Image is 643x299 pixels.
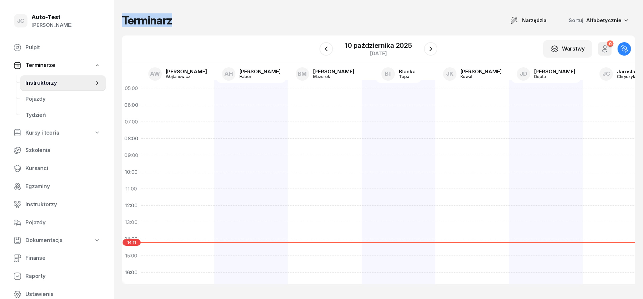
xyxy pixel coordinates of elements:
[25,129,59,137] span: Kursy i teoria
[522,16,547,24] span: Narzędzia
[224,71,233,77] span: AH
[122,281,141,298] div: 17:00
[122,80,141,97] div: 05:00
[8,178,106,195] a: Egzaminy
[8,233,106,248] a: Dokumentacja
[123,239,141,246] span: 14:11
[122,147,141,164] div: 09:00
[8,142,106,158] a: Szkolenia
[399,69,415,74] div: Blanka
[534,69,575,74] div: [PERSON_NAME]
[385,71,392,77] span: BT
[17,18,25,24] span: JC
[122,14,172,26] h1: Terminarz
[143,65,212,83] a: AW[PERSON_NAME]Wojtanowicz
[8,160,106,176] a: Kursanci
[20,91,106,107] a: Pojazdy
[122,114,141,130] div: 07:00
[122,197,141,214] div: 12:00
[298,71,307,77] span: BM
[617,74,640,79] div: Chryczyk
[20,107,106,123] a: Tydzień
[598,42,612,56] button: 0
[150,71,160,77] span: AW
[31,21,73,29] div: [PERSON_NAME]
[25,43,100,52] span: Pulpit
[25,111,100,120] span: Tydzień
[25,272,100,281] span: Raporty
[345,51,412,56] div: [DATE]
[399,74,415,79] div: Topa
[239,74,272,79] div: Haber
[551,45,585,53] div: Warstwy
[520,71,527,77] span: JD
[25,164,100,173] span: Kursanci
[25,236,63,245] span: Dokumentacja
[569,16,585,25] span: Sortuj
[376,65,421,83] a: BTBlankaTopa
[122,97,141,114] div: 06:00
[617,69,640,74] div: Jarosław
[504,14,553,27] button: Narzędzia
[122,164,141,180] div: 10:00
[122,130,141,147] div: 08:00
[25,218,100,227] span: Pojazdy
[20,75,106,91] a: Instruktorzy
[25,146,100,155] span: Szkolenia
[511,65,581,83] a: JD[PERSON_NAME]Depta
[25,254,100,263] span: Finanse
[290,65,360,83] a: BM[PERSON_NAME]Mazurek
[122,264,141,281] div: 16:00
[313,74,345,79] div: Mazurek
[8,250,106,266] a: Finanse
[25,95,100,103] span: Pojazdy
[122,231,141,247] div: 14:00
[438,65,507,83] a: JK[PERSON_NAME]Kowal
[8,268,106,284] a: Raporty
[25,182,100,191] span: Egzaminy
[8,40,106,56] a: Pulpit
[8,58,106,73] a: Terminarze
[460,69,502,74] div: [PERSON_NAME]
[8,125,106,141] a: Kursy i teoria
[217,65,286,83] a: AH[PERSON_NAME]Haber
[25,290,100,299] span: Ustawienia
[586,17,622,23] span: Alfabetycznie
[446,71,453,77] span: JK
[25,79,94,87] span: Instruktorzy
[607,41,613,47] div: 0
[534,74,566,79] div: Depta
[239,69,281,74] div: [PERSON_NAME]
[8,215,106,231] a: Pojazdy
[122,214,141,231] div: 13:00
[25,200,100,209] span: Instruktorzy
[31,14,73,20] div: Auto-Test
[602,71,610,77] span: JC
[8,197,106,213] a: Instruktorzy
[122,180,141,197] div: 11:00
[122,247,141,264] div: 15:00
[25,61,55,70] span: Terminarze
[166,69,207,74] div: [PERSON_NAME]
[561,13,635,27] button: Sortuj Alfabetycznie
[460,74,493,79] div: Kowal
[345,42,412,49] div: 10 października 2025
[166,74,198,79] div: Wojtanowicz
[313,69,354,74] div: [PERSON_NAME]
[543,40,592,58] button: Warstwy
